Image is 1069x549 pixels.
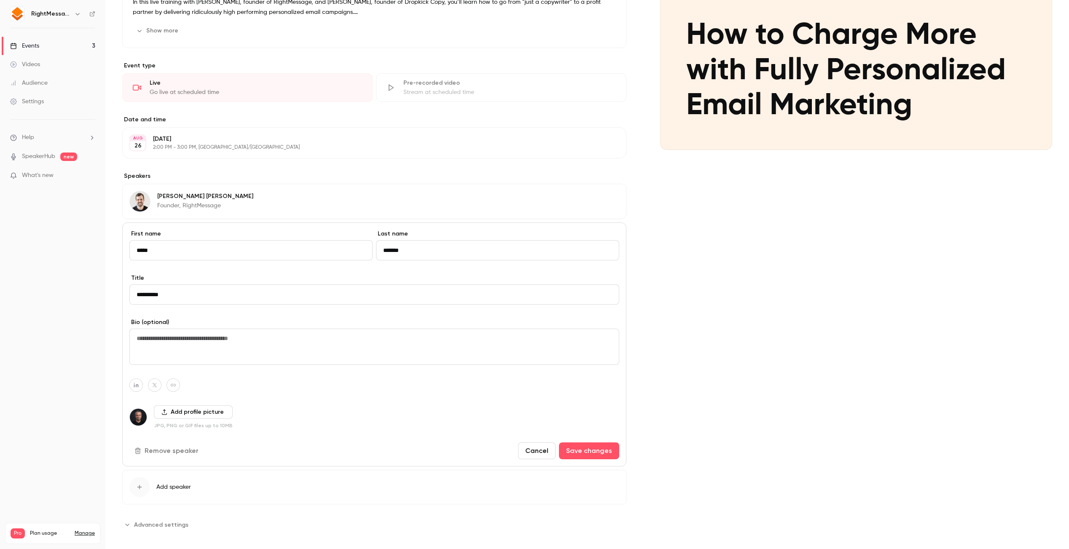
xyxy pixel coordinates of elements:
p: 26 [134,142,142,150]
p: [DATE] [153,135,582,143]
label: Date and time [122,115,626,124]
h6: RightMessage [31,10,71,18]
label: Bio (optional) [129,318,619,327]
button: Show more [133,24,183,37]
span: Help [22,133,34,142]
button: Cancel [518,442,556,459]
p: Event type [122,62,626,70]
img: Jason Resnick [130,409,147,426]
label: Speakers [122,172,626,180]
div: Audience [10,79,48,87]
img: RightMessage [11,7,24,21]
span: Advanced settings [134,520,188,529]
label: Last name [376,230,619,238]
div: Pre-recorded videoStream at scheduled time [376,73,626,102]
div: Brennan Dunn[PERSON_NAME] [PERSON_NAME]Founder, RightMessage [122,184,626,219]
p: 2:00 PM - 3:00 PM, [GEOGRAPHIC_DATA]/[GEOGRAPHIC_DATA] [153,144,582,151]
button: Add profile picture [154,405,233,419]
p: Founder, RightMessage [157,201,253,210]
span: Add speaker [156,483,191,491]
div: LiveGo live at scheduled time [122,73,373,102]
div: Go live at scheduled time [150,88,362,96]
button: Save changes [559,442,619,459]
span: Pro [11,528,25,538]
button: Advanced settings [122,518,193,531]
div: Live [150,79,362,87]
label: First name [129,230,373,238]
div: Events [10,42,39,50]
a: SpeakerHub [22,152,55,161]
div: Pre-recorded video [403,79,616,87]
button: Remove speaker [129,442,205,459]
img: Brennan Dunn [130,191,150,212]
div: Stream at scheduled time [403,88,616,96]
div: Videos [10,60,40,69]
p: [PERSON_NAME] [PERSON_NAME] [157,192,253,201]
div: Settings [10,97,44,106]
span: Plan usage [30,530,70,537]
span: What's new [22,171,54,180]
div: AUG [130,135,145,141]
a: Manage [75,530,95,537]
label: Title [129,274,619,282]
li: help-dropdown-opener [10,133,95,142]
button: Add speaker [122,470,626,504]
p: JPG, PNG or GIF files up to 10MB [154,422,233,429]
span: new [60,153,77,161]
section: Advanced settings [122,518,626,531]
iframe: Noticeable Trigger [85,172,95,179]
